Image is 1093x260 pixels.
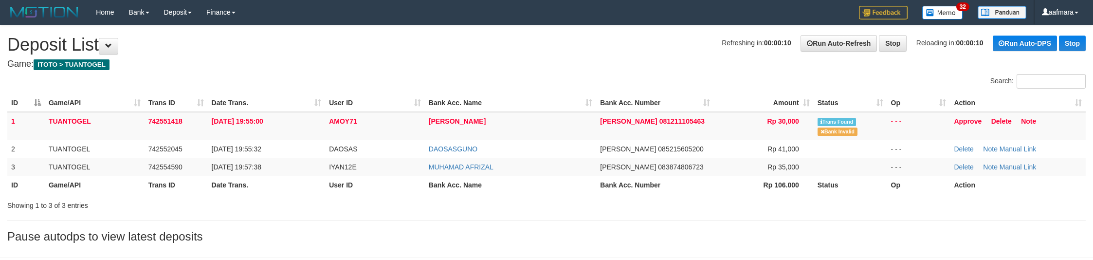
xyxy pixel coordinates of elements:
[983,163,998,171] a: Note
[993,36,1057,51] a: Run Auto-DPS
[148,145,182,153] span: 742552045
[714,94,814,112] th: Amount: activate to sort column ascending
[659,117,705,125] span: Copy 081211105463 to clipboard
[325,176,425,194] th: User ID
[714,176,814,194] th: Rp 106.000
[922,6,963,19] img: Button%20Memo.svg
[1000,145,1037,153] a: Manual Link
[991,117,1012,125] a: Delete
[596,176,714,194] th: Bank Acc. Number
[425,176,596,194] th: Bank Acc. Name
[7,197,448,210] div: Showing 1 to 3 of 3 entries
[7,140,45,158] td: 2
[7,112,45,140] td: 1
[1000,163,1037,171] a: Manual Link
[148,163,182,171] span: 742554590
[145,94,208,112] th: Trans ID: activate to sort column ascending
[429,117,486,125] a: [PERSON_NAME]
[887,140,950,158] td: - - -
[148,117,182,125] span: 742551418
[429,163,493,171] a: MUHAMAD AFRIZAL
[600,163,656,171] span: [PERSON_NAME]
[814,176,887,194] th: Status
[764,39,791,47] strong: 00:00:10
[45,176,145,194] th: Game/API
[767,145,799,153] span: Rp 41,000
[818,118,856,126] span: Similar transaction found
[1017,74,1086,89] input: Search:
[145,176,208,194] th: Trans ID
[329,117,357,125] span: AMOY71
[212,145,261,153] span: [DATE] 19:55:32
[425,94,596,112] th: Bank Acc. Name: activate to sort column ascending
[7,94,45,112] th: ID: activate to sort column descending
[34,59,109,70] span: ITOTO > TUANTOGEL
[208,94,326,112] th: Date Trans.: activate to sort column ascending
[956,2,969,11] span: 32
[658,163,703,171] span: Copy 083874806723 to clipboard
[990,74,1086,89] label: Search:
[887,94,950,112] th: Op: activate to sort column ascending
[7,230,1086,243] h3: Pause autodps to view latest deposits
[7,158,45,176] td: 3
[600,145,656,153] span: [PERSON_NAME]
[7,35,1086,55] h1: Deposit List
[916,39,984,47] span: Reloading in:
[208,176,326,194] th: Date Trans.
[879,35,907,52] a: Stop
[212,117,263,125] span: [DATE] 19:55:00
[814,94,887,112] th: Status: activate to sort column ascending
[954,163,973,171] a: Delete
[596,94,714,112] th: Bank Acc. Number: activate to sort column ascending
[45,112,145,140] td: TUANTOGEL
[600,117,657,125] span: [PERSON_NAME]
[767,117,799,125] span: Rp 30,000
[7,59,1086,69] h4: Game:
[722,39,791,47] span: Refreshing in:
[818,128,857,136] span: Bank is not match
[658,145,703,153] span: Copy 085215605200 to clipboard
[954,117,982,125] a: Approve
[45,94,145,112] th: Game/API: activate to sort column ascending
[1059,36,1086,51] a: Stop
[1021,117,1036,125] a: Note
[767,163,799,171] span: Rp 35,000
[7,5,81,19] img: MOTION_logo.png
[978,6,1026,19] img: panduan.png
[954,145,973,153] a: Delete
[45,158,145,176] td: TUANTOGEL
[325,94,425,112] th: User ID: activate to sort column ascending
[45,140,145,158] td: TUANTOGEL
[429,145,477,153] a: DAOSASGUNO
[887,176,950,194] th: Op
[887,112,950,140] td: - - -
[212,163,261,171] span: [DATE] 19:57:38
[329,163,357,171] span: IYAN12E
[801,35,877,52] a: Run Auto-Refresh
[859,6,908,19] img: Feedback.jpg
[329,145,357,153] span: DAOSAS
[956,39,984,47] strong: 00:00:10
[887,158,950,176] td: - - -
[950,176,1086,194] th: Action
[950,94,1086,112] th: Action: activate to sort column ascending
[7,176,45,194] th: ID
[983,145,998,153] a: Note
